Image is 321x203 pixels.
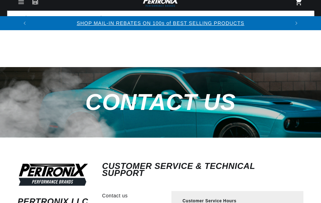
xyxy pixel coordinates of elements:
[85,89,235,115] span: Contact us
[102,163,303,177] h2: Customer Service & Technical Support
[32,19,289,27] div: Announcement
[7,11,314,26] input: Search Part #, Category or Keyword
[77,20,244,26] a: SHOP MAIL-IN REBATES ON 100s of BEST SELLING PRODUCTS
[102,192,128,199] a: Contact us
[289,16,303,30] button: Translation missing: en.sections.announcements.next_announcement
[298,11,314,26] button: Search Part #, Category or Keyword
[32,19,289,27] div: 1 of 2
[18,16,32,30] button: Translation missing: en.sections.announcements.previous_announcement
